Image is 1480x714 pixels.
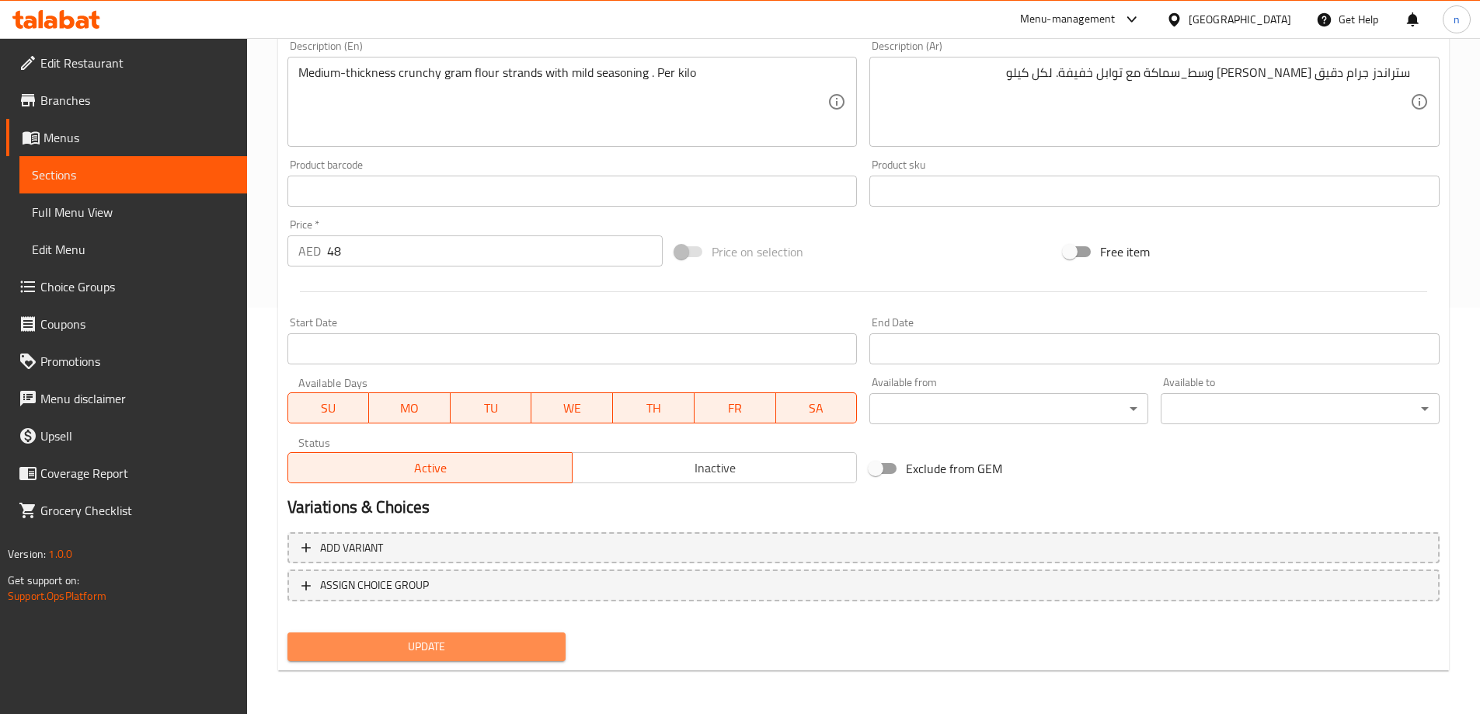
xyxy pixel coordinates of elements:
[40,91,235,110] span: Branches
[327,235,663,266] input: Please enter price
[579,457,851,479] span: Inactive
[287,392,370,423] button: SU
[294,457,566,479] span: Active
[6,268,247,305] a: Choice Groups
[6,492,247,529] a: Grocery Checklist
[6,305,247,343] a: Coupons
[32,240,235,259] span: Edit Menu
[6,343,247,380] a: Promotions
[457,397,526,420] span: TU
[451,392,532,423] button: TU
[1100,242,1150,261] span: Free item
[48,544,72,564] span: 1.0.0
[40,352,235,371] span: Promotions
[6,44,247,82] a: Edit Restaurant
[40,277,235,296] span: Choice Groups
[712,242,803,261] span: Price on selection
[8,570,79,590] span: Get support on:
[6,380,247,417] a: Menu disclaimer
[613,392,695,423] button: TH
[1020,10,1116,29] div: Menu-management
[869,393,1148,424] div: ​
[869,176,1440,207] input: Please enter product sku
[44,128,235,147] span: Menus
[40,315,235,333] span: Coupons
[1161,393,1440,424] div: ​
[8,586,106,606] a: Support.OpsPlatform
[701,397,770,420] span: FR
[287,496,1440,519] h2: Variations & Choices
[19,156,247,193] a: Sections
[538,397,607,420] span: WE
[19,231,247,268] a: Edit Menu
[375,397,444,420] span: MO
[6,417,247,455] a: Upsell
[40,501,235,520] span: Grocery Checklist
[6,119,247,156] a: Menus
[782,397,851,420] span: SA
[40,389,235,408] span: Menu disclaimer
[287,176,858,207] input: Please enter product barcode
[294,397,364,420] span: SU
[320,576,429,595] span: ASSIGN CHOICE GROUP
[880,65,1410,139] textarea: ستراندز جرام دقيق [PERSON_NAME] وسط_سماكة مع توابل خفيفة. لكل كيلو
[6,455,247,492] a: Coverage Report
[619,397,688,420] span: TH
[320,538,383,558] span: Add variant
[8,544,46,564] span: Version:
[32,165,235,184] span: Sections
[19,193,247,231] a: Full Menu View
[1189,11,1291,28] div: [GEOGRAPHIC_DATA]
[776,392,858,423] button: SA
[300,637,554,657] span: Update
[1454,11,1460,28] span: n
[32,203,235,221] span: Full Menu View
[287,632,566,661] button: Update
[298,242,321,260] p: AED
[287,569,1440,601] button: ASSIGN CHOICE GROUP
[40,54,235,72] span: Edit Restaurant
[572,452,857,483] button: Inactive
[531,392,613,423] button: WE
[695,392,776,423] button: FR
[906,459,1002,478] span: Exclude from GEM
[6,82,247,119] a: Branches
[40,464,235,482] span: Coverage Report
[287,532,1440,564] button: Add variant
[298,65,828,139] textarea: Medium-thickness crunchy gram flour strands with mild seasoning . Per kilo
[369,392,451,423] button: MO
[287,452,573,483] button: Active
[40,427,235,445] span: Upsell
